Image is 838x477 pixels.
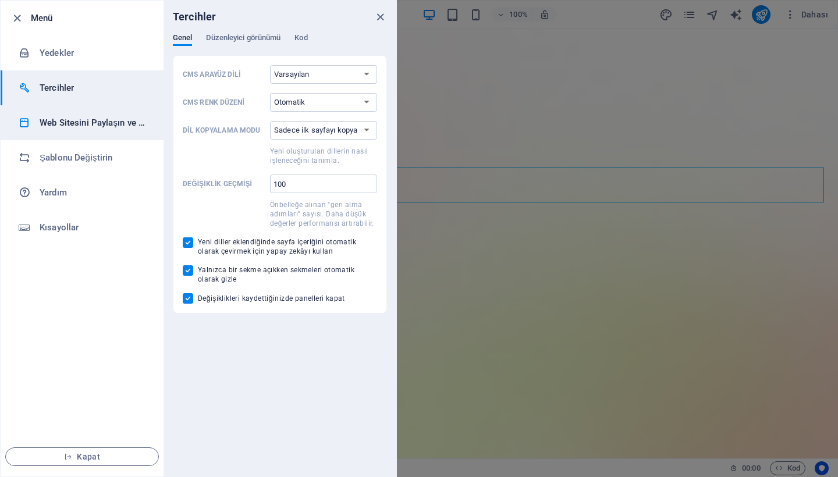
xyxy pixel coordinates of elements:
[173,31,192,47] span: Genel
[270,93,377,112] select: CMS Renk Düzeni
[40,46,147,60] h6: Yedekler
[270,200,377,228] p: Önbelleğe alınan "geri alma adımları" sayısı. Daha düşük değerler performansı artırabilir.
[1,175,164,210] a: Yardım
[40,151,147,165] h6: Şablonu Değiştirin
[183,179,265,188] p: Değişiklik geçmişi
[270,121,377,140] select: Dil Kopyalama ModuYeni oluşturulan dillerin nasıl işleneceğini tanımla.
[5,447,159,466] button: Kapat
[173,33,387,55] div: Tercihler
[198,265,377,284] span: Yalnızca bir sekme açıkken sekmeleri otomatik olarak gizle
[270,175,377,193] input: Değişiklik geçmişiÖnbelleğe alınan "geri alma adımları" sayısı. Daha düşük değerler performansı a...
[183,70,265,79] p: CMS Arayüz Dili
[294,31,307,47] span: Kod
[198,237,377,256] span: Yeni diller eklendiğinde sayfa içeriğini otomatik olarak çevirmek için yapay zekâyı kullan
[40,220,147,234] h6: Kısayollar
[270,147,377,165] p: Yeni oluşturulan dillerin nasıl işleneceğini tanımla.
[206,31,280,47] span: Düzenleyici görünümü
[183,98,265,107] p: CMS Renk Düzeni
[31,11,154,25] h6: Menü
[15,452,149,461] span: Kapat
[40,81,147,95] h6: Tercihler
[373,10,387,24] button: close
[198,294,345,303] span: Değişiklikleri kaydettiğinizde panelleri kapat
[40,186,147,200] h6: Yardım
[40,116,147,130] h6: Web Sitesini Paylaşın ve [GEOGRAPHIC_DATA]
[270,65,377,84] select: CMS Arayüz Dili
[173,10,216,24] h6: Tercihler
[183,126,265,135] p: Dil Kopyalama Modu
